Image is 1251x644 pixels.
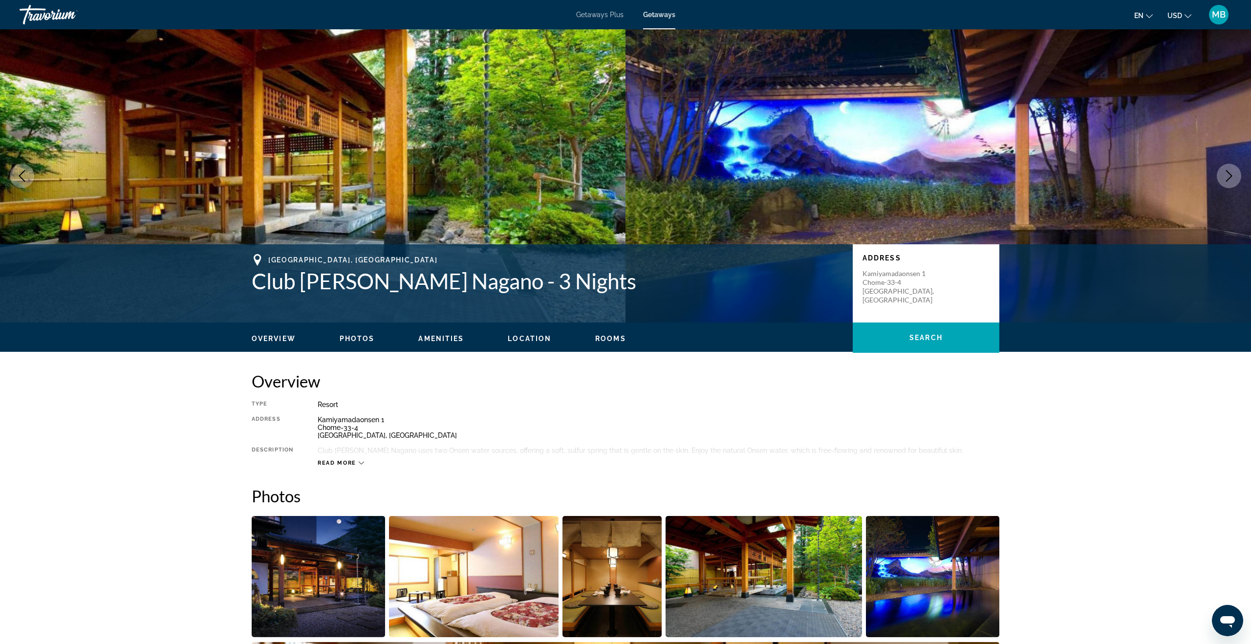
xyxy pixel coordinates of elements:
span: Search [909,334,943,342]
button: User Menu [1206,4,1231,25]
button: Amenities [418,334,464,343]
button: Open full-screen image slider [666,515,863,638]
iframe: Button to launch messaging window [1212,605,1243,636]
button: Open full-screen image slider [562,515,662,638]
span: Photos [340,335,375,343]
button: Change language [1134,8,1153,22]
span: [GEOGRAPHIC_DATA], [GEOGRAPHIC_DATA] [268,256,437,264]
button: Previous image [10,164,34,188]
span: en [1134,12,1143,20]
button: Rooms [595,334,626,343]
button: Open full-screen image slider [389,515,559,638]
div: Address [252,416,293,439]
div: Resort [318,401,999,408]
h1: Club [PERSON_NAME] Nagano - 3 Nights [252,268,843,294]
p: Address [863,254,990,262]
a: Getaways [643,11,675,19]
div: Kamiyamadaonsen 1 Chome-33-4 [GEOGRAPHIC_DATA], [GEOGRAPHIC_DATA] [318,416,999,439]
button: Next image [1217,164,1241,188]
div: Type [252,401,293,408]
button: Open full-screen image slider [866,515,999,638]
button: Change currency [1167,8,1191,22]
button: Read more [318,459,364,467]
span: Overview [252,335,296,343]
span: Location [508,335,551,343]
button: Photos [340,334,375,343]
span: Read more [318,460,356,466]
a: Travorium [20,2,117,27]
button: Location [508,334,551,343]
div: Description [252,447,293,454]
span: USD [1167,12,1182,20]
button: Open full-screen image slider [252,515,385,638]
span: Rooms [595,335,626,343]
button: Overview [252,334,296,343]
button: Search [853,322,999,353]
a: Getaways Plus [576,11,624,19]
span: MB [1212,10,1226,20]
h2: Overview [252,371,999,391]
p: Kamiyamadaonsen 1 Chome-33-4 [GEOGRAPHIC_DATA], [GEOGRAPHIC_DATA] [863,269,941,304]
span: Amenities [418,335,464,343]
h2: Photos [252,486,999,506]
